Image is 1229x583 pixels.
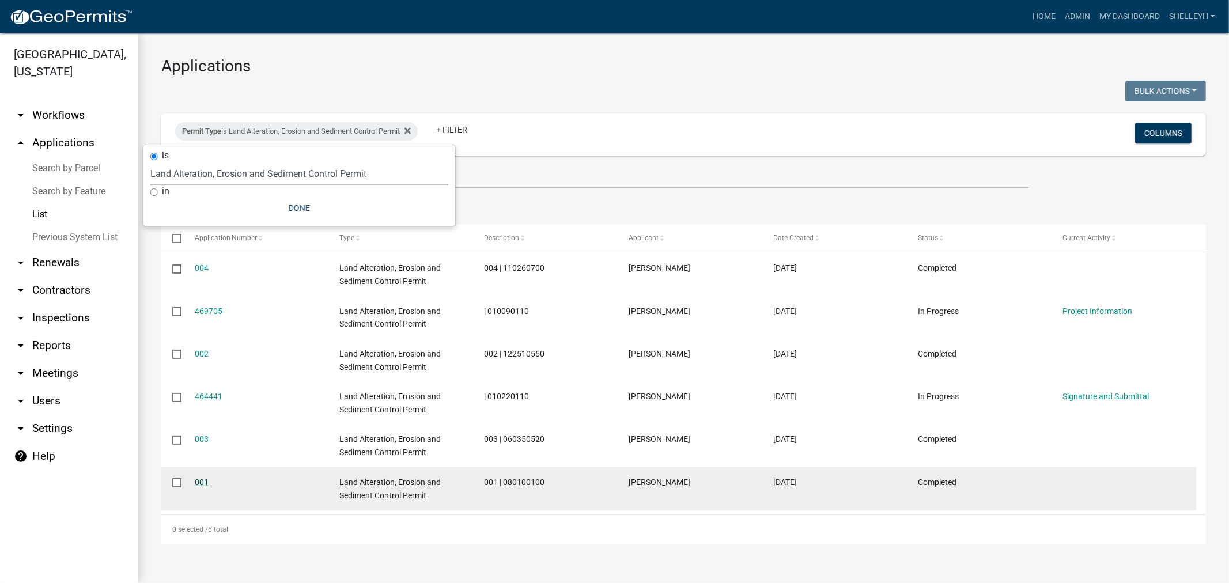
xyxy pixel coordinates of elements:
[918,478,956,487] span: Completed
[1135,123,1192,143] button: Columns
[195,478,209,487] a: 001
[773,434,797,444] span: 08/15/2025
[1028,6,1060,28] a: Home
[473,225,618,252] datatable-header-cell: Description
[484,349,544,358] span: 002 | 122510550
[907,225,1052,252] datatable-header-cell: Status
[1060,6,1095,28] a: Admin
[14,256,28,270] i: arrow_drop_down
[14,339,28,353] i: arrow_drop_down
[195,392,222,401] a: 464441
[339,349,441,372] span: Land Alteration, Erosion and Sediment Control Permit
[629,349,690,358] span: Steve Kiesle
[629,234,659,242] span: Applicant
[14,394,28,408] i: arrow_drop_down
[1052,225,1196,252] datatable-header-cell: Current Activity
[484,234,519,242] span: Description
[339,263,441,286] span: Land Alteration, Erosion and Sediment Control Permit
[172,525,208,533] span: 0 selected /
[484,392,529,401] span: | 010220110
[773,349,797,358] span: 08/22/2025
[484,434,544,444] span: 003 | 060350520
[328,225,472,252] datatable-header-cell: Type
[1062,306,1132,316] a: Project Information
[1062,234,1110,242] span: Current Activity
[14,449,28,463] i: help
[918,306,959,316] span: In Progress
[14,136,28,150] i: arrow_drop_up
[14,311,28,325] i: arrow_drop_down
[339,434,441,457] span: Land Alteration, Erosion and Sediment Control Permit
[195,434,209,444] a: 003
[773,306,797,316] span: 08/26/2025
[195,306,222,316] a: 469705
[484,306,529,316] span: | 010090110
[762,225,907,252] datatable-header-cell: Date Created
[484,263,544,272] span: 004 | 110260700
[195,263,209,272] a: 004
[14,283,28,297] i: arrow_drop_down
[918,434,956,444] span: Completed
[773,234,814,242] span: Date Created
[629,306,690,316] span: Tad Anderson
[195,234,258,242] span: Application Number
[1062,392,1149,401] a: Signature and Submittal
[484,478,544,487] span: 001 | 080100100
[618,225,762,252] datatable-header-cell: Applicant
[161,515,1206,544] div: 6 total
[918,263,956,272] span: Completed
[150,198,448,218] button: Done
[14,108,28,122] i: arrow_drop_down
[773,478,797,487] span: 08/07/2025
[773,263,797,272] span: 09/04/2025
[195,349,209,358] a: 002
[1095,6,1164,28] a: My Dashboard
[427,119,477,140] a: + Filter
[161,56,1206,76] h3: Applications
[182,127,221,135] span: Permit Type
[629,434,690,444] span: LeAnn Erickson
[629,263,690,272] span: Kyle Skoglund
[918,349,956,358] span: Completed
[161,165,1029,188] input: Search for applications
[629,392,690,401] span: Brian Zabel
[339,306,441,329] span: Land Alteration, Erosion and Sediment Control Permit
[175,122,418,141] div: is Land Alteration, Erosion and Sediment Control Permit
[918,234,938,242] span: Status
[162,187,169,196] label: in
[339,234,354,242] span: Type
[1125,81,1206,101] button: Bulk Actions
[14,422,28,436] i: arrow_drop_down
[162,151,169,160] label: is
[629,478,690,487] span: michele Lee eaton
[339,392,441,414] span: Land Alteration, Erosion and Sediment Control Permit
[183,225,328,252] datatable-header-cell: Application Number
[773,392,797,401] span: 08/15/2025
[161,225,183,252] datatable-header-cell: Select
[339,478,441,500] span: Land Alteration, Erosion and Sediment Control Permit
[918,392,959,401] span: In Progress
[14,366,28,380] i: arrow_drop_down
[1164,6,1220,28] a: shelleyh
